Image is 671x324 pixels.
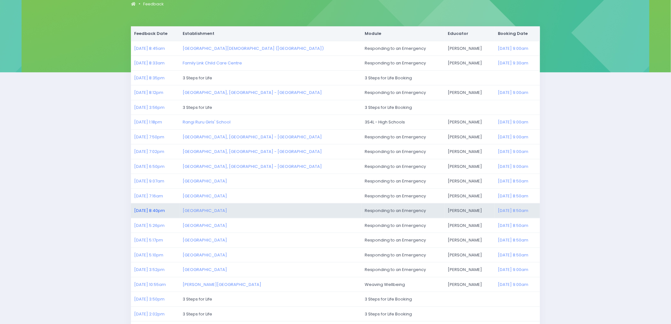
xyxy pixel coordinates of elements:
a: [DATE] 3:50pm [134,296,165,302]
td: Weaving Wellbeing [362,277,445,292]
td: Responding to an Emergency [362,188,445,203]
a: [DATE] 5:17pm [134,237,163,243]
td: Responding to an Emergency [362,41,445,56]
a: [PERSON_NAME][GEOGRAPHIC_DATA] [183,281,262,288]
td: Responding to an Emergency [362,203,445,218]
a: [GEOGRAPHIC_DATA] [183,267,227,273]
a: [GEOGRAPHIC_DATA] [183,237,227,243]
a: [DATE] 6:50pm [134,163,165,169]
a: [DATE] 9:00am [498,163,528,169]
a: [DATE] 9:00am [498,149,528,155]
a: [GEOGRAPHIC_DATA] [183,222,227,228]
td: [PERSON_NAME] [445,174,495,189]
td: [PERSON_NAME] [445,203,495,218]
td: [PERSON_NAME] [445,159,495,174]
th: Module [362,26,445,41]
a: [DATE] 1:18pm [134,119,162,125]
td: [PERSON_NAME] [445,41,495,56]
a: [GEOGRAPHIC_DATA], [GEOGRAPHIC_DATA] - [GEOGRAPHIC_DATA] [183,134,322,140]
td: [PERSON_NAME] [445,248,495,262]
td: [PERSON_NAME] [445,277,495,292]
td: Responding to an Emergency [362,144,445,159]
span: 3 Steps for Life [183,75,212,81]
td: Responding to an Emergency [362,129,445,144]
th: Booking Date [495,26,540,41]
td: 3 Steps for Life Booking [362,100,540,115]
a: [DATE] 9:00am [498,134,528,140]
a: [DATE] 8:40pm [134,208,165,214]
td: [PERSON_NAME] [445,218,495,233]
td: [PERSON_NAME] [445,129,495,144]
td: 3 Steps for Life Booking [362,307,540,321]
a: [DATE] 9:00am [498,119,528,125]
td: 3S4L - High Schools [362,115,445,130]
td: [PERSON_NAME] [445,262,495,277]
a: [GEOGRAPHIC_DATA] [183,193,227,199]
a: [DATE] 8:12pm [134,89,163,96]
td: Responding to an Emergency [362,174,445,189]
td: [PERSON_NAME] [445,144,495,159]
span: 3 Steps for Life [183,311,212,317]
a: [DATE] 9:00am [498,281,528,288]
a: [GEOGRAPHIC_DATA] [183,208,227,214]
span: 3 Steps for Life [183,296,212,302]
th: Feedback Date [131,26,180,41]
a: [GEOGRAPHIC_DATA] [183,178,227,184]
td: [PERSON_NAME] [445,56,495,71]
a: [DATE] 8:50am [498,222,528,228]
th: Educator [445,26,495,41]
td: Responding to an Emergency [362,159,445,174]
th: Establishment [180,26,362,41]
td: [PERSON_NAME] [445,233,495,248]
td: [PERSON_NAME] [445,188,495,203]
a: [DATE] 5:26pm [134,222,165,228]
a: Rangi Ruru Girls' School [183,119,231,125]
a: [DATE] 9:00am [498,45,528,51]
a: Family Link Child Care Centre [183,60,242,66]
td: 3 Steps for Life Booking [362,292,540,307]
a: [GEOGRAPHIC_DATA] [183,252,227,258]
a: [DATE] 8:50am [498,208,528,214]
a: [DATE] 9:07am [134,178,164,184]
td: Responding to an Emergency [362,218,445,233]
td: 3 Steps for Life Booking [362,70,540,85]
td: Responding to an Emergency [362,85,445,100]
a: [GEOGRAPHIC_DATA], [GEOGRAPHIC_DATA] - [GEOGRAPHIC_DATA] [183,163,322,169]
a: [DATE] 9:30am [498,60,528,66]
a: [DATE] 7:02pm [134,149,164,155]
a: [DATE] 3:52pm [134,267,165,273]
a: [GEOGRAPHIC_DATA], [GEOGRAPHIC_DATA] - [GEOGRAPHIC_DATA] [183,149,322,155]
a: [DATE] 7:16am [134,193,163,199]
a: [DATE] 8:50am [498,193,528,199]
a: [DATE] 10:55am [134,281,166,288]
td: Responding to an Emergency [362,248,445,262]
a: [DATE] 8:50am [498,252,528,258]
a: [GEOGRAPHIC_DATA][DEMOGRAPHIC_DATA] ([GEOGRAPHIC_DATA]) [183,45,324,51]
a: [DATE] 8:33am [134,60,165,66]
td: [PERSON_NAME] [445,115,495,130]
td: Responding to an Emergency [362,262,445,277]
a: [DATE] 8:50am [498,237,528,243]
a: [DATE] 7:50pm [134,134,164,140]
a: [DATE] 9:00am [498,89,528,96]
td: Responding to an Emergency [362,56,445,71]
a: [DATE] 8:50am [498,178,528,184]
a: [DATE] 3:56pm [134,104,165,110]
a: [DATE] 8:35pm [134,75,165,81]
span: 3 Steps for Life [183,104,212,110]
a: [DATE] 8:45am [134,45,165,51]
a: [DATE] 5:10pm [134,252,163,258]
a: [DATE] 2:02pm [134,311,165,317]
td: Responding to an Emergency [362,233,445,248]
a: Feedback [143,1,164,7]
td: [PERSON_NAME] [445,85,495,100]
a: [GEOGRAPHIC_DATA], [GEOGRAPHIC_DATA] - [GEOGRAPHIC_DATA] [183,89,322,96]
a: [DATE] 9:00am [498,267,528,273]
